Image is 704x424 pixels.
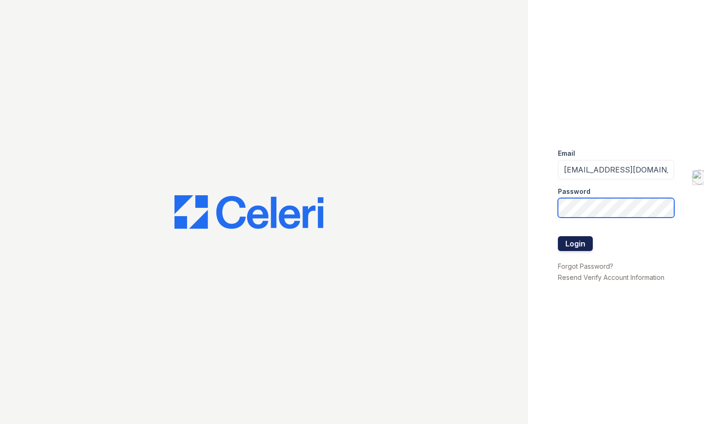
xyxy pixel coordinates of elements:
img: CE_Logo_Blue-a8612792a0a2168367f1c8372b55b34899dd931a85d93a1a3d3e32e68fde9ad4.png [174,195,323,229]
label: Email [558,149,575,158]
button: Login [558,236,593,251]
a: Forgot Password? [558,262,613,270]
label: Password [558,187,590,196]
a: Resend Verify Account Information [558,273,664,281]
